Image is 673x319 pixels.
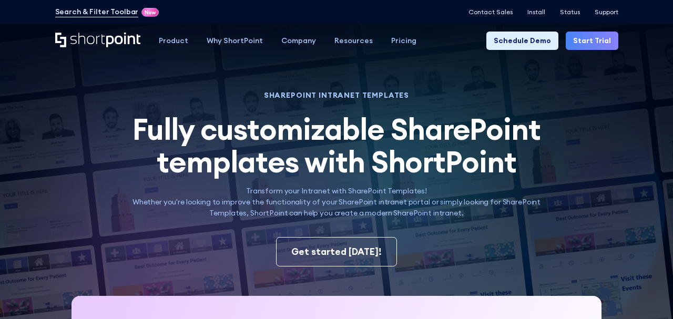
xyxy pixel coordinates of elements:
div: Get started [DATE]! [291,245,382,259]
p: Transform your Intranet with SharePoint Templates! Whether you're looking to improve the function... [121,186,552,219]
div: Resources [334,35,373,46]
a: Support [595,8,618,16]
a: Get started [DATE]! [276,237,397,266]
a: Product [150,32,198,50]
div: Why ShortPoint [207,35,263,46]
div: Product [159,35,188,46]
div: Pricing [391,35,416,46]
a: Contact Sales [468,8,513,16]
a: Why ShortPoint [198,32,272,50]
a: Search & Filter Toolbar [55,6,139,17]
a: Pricing [382,32,426,50]
a: Start Trial [566,32,618,50]
a: Company [272,32,325,50]
div: Company [281,35,316,46]
a: Resources [325,32,382,50]
h1: SHAREPOINT INTRANET TEMPLATES [121,92,552,98]
a: Schedule Demo [486,32,558,50]
a: Home [55,33,141,48]
a: Status [560,8,580,16]
span: Fully customizable SharePoint templates with ShortPoint [132,110,541,180]
a: Install [527,8,545,16]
